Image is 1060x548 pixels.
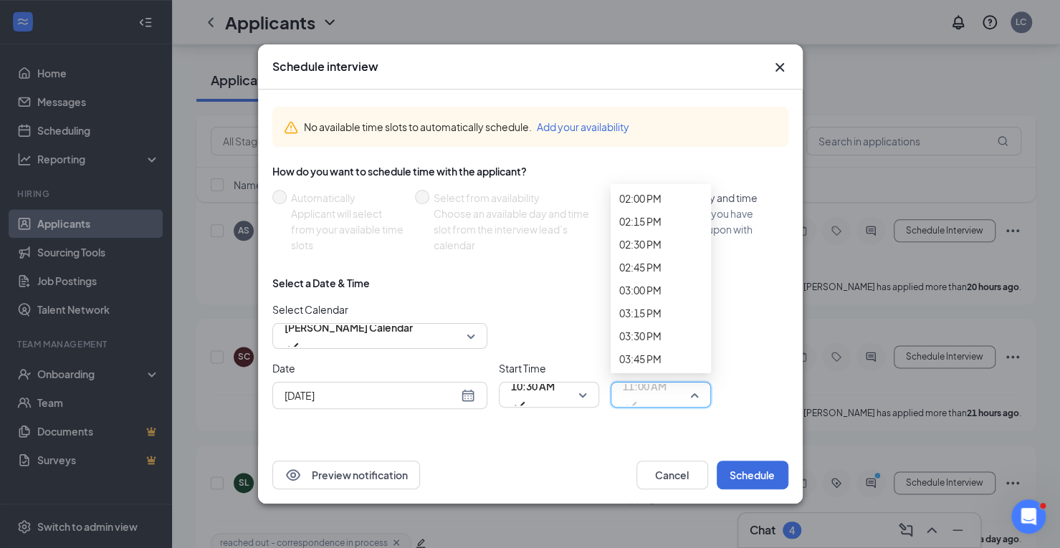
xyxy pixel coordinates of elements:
button: Add your availability [537,119,629,135]
span: 02:45 PM [619,259,662,275]
input: Aug 28, 2025 [285,388,458,403]
iframe: Intercom live chat [1011,499,1046,534]
svg: Checkmark [511,397,528,414]
button: EyePreview notification [272,461,420,489]
svg: Eye [285,466,302,484]
span: [PERSON_NAME] Calendar [285,317,413,338]
svg: Warning [284,120,298,135]
svg: Checkmark [285,338,302,355]
span: 02:30 PM [619,236,662,252]
div: Applicant will select from your available time slots [291,206,404,253]
span: 02:15 PM [619,213,662,229]
div: Automatically [291,190,404,206]
span: 03:30 PM [619,328,662,344]
h3: Schedule interview [272,59,378,74]
span: 10:30 AM [511,375,555,397]
button: Close [771,59,788,76]
div: Choose an available day and time slot from the interview lead’s calendar [434,206,603,253]
span: 11:00 AM [623,375,667,397]
button: Cancel [636,461,708,489]
span: 03:15 PM [619,305,662,321]
div: How do you want to schedule time with the applicant? [272,164,788,178]
div: No available time slots to automatically schedule. [304,119,777,135]
button: Schedule [717,461,788,489]
div: Select from availability [434,190,603,206]
span: Date [272,360,487,376]
svg: Checkmark [623,397,640,414]
svg: Cross [771,59,788,76]
span: Select Calendar [272,302,487,317]
div: Select a Date & Time [272,276,370,290]
span: 02:00 PM [619,191,662,206]
span: 03:45 PM [619,351,662,367]
span: Start Time [499,360,599,376]
span: 03:00 PM [619,282,662,298]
